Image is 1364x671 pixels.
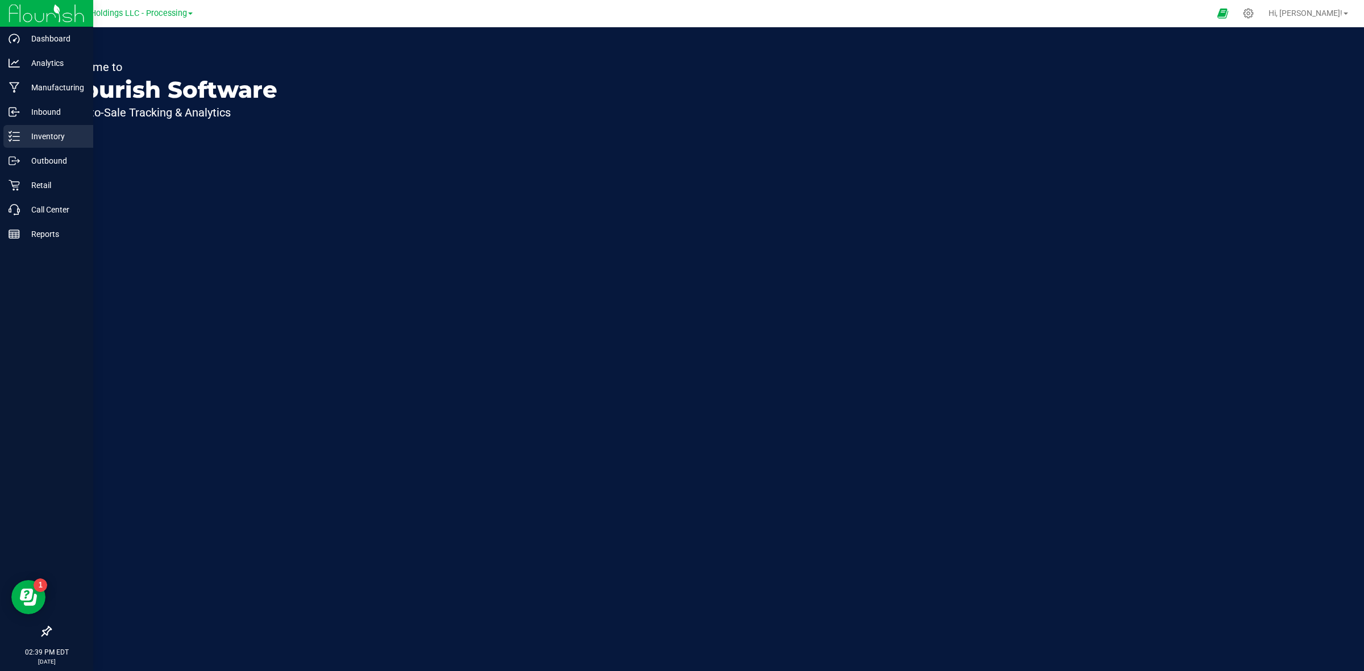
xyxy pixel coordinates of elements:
[20,203,88,216] p: Call Center
[5,647,88,657] p: 02:39 PM EDT
[9,82,20,93] inline-svg: Manufacturing
[9,106,20,118] inline-svg: Inbound
[1210,2,1236,24] span: Open Ecommerce Menu
[20,105,88,119] p: Inbound
[9,228,20,240] inline-svg: Reports
[34,578,47,592] iframe: Resource center unread badge
[20,154,88,168] p: Outbound
[20,56,88,70] p: Analytics
[1241,8,1255,19] div: Manage settings
[61,107,277,118] p: Seed-to-Sale Tracking & Analytics
[9,33,20,44] inline-svg: Dashboard
[39,9,187,18] span: Riviera Creek Holdings LLC - Processing
[9,180,20,191] inline-svg: Retail
[61,78,277,101] p: Flourish Software
[61,61,277,73] p: Welcome to
[9,155,20,166] inline-svg: Outbound
[5,657,88,666] p: [DATE]
[11,580,45,614] iframe: Resource center
[9,131,20,142] inline-svg: Inventory
[20,178,88,192] p: Retail
[20,81,88,94] p: Manufacturing
[1269,9,1342,18] span: Hi, [PERSON_NAME]!
[20,32,88,45] p: Dashboard
[9,57,20,69] inline-svg: Analytics
[20,227,88,241] p: Reports
[20,130,88,143] p: Inventory
[9,204,20,215] inline-svg: Call Center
